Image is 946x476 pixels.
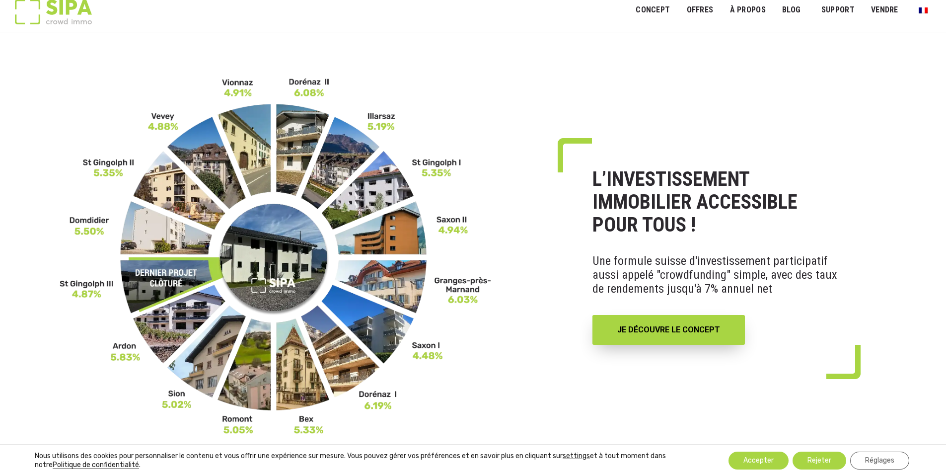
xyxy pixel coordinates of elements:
[592,168,839,237] h1: L’INVESTISSEMENT IMMOBILIER ACCESSIBLE POUR TOUS !
[919,7,928,13] img: Français
[850,452,909,470] button: Réglages
[35,452,698,470] p: Nous utilisons des cookies pour personnaliser le contenu et vous offrir une expérience sur mesure...
[592,315,745,345] a: JE DÉCOUVRE LE CONCEPT
[592,246,839,303] p: Une formule suisse d'investissement participatif aussi appelé "crowdfunding" simple, avec des tau...
[53,461,139,469] a: Politique de confidentialité
[896,428,946,476] iframe: Chat Widget
[728,452,789,470] button: Accepter
[912,0,934,19] a: Passer à
[60,77,492,435] img: FR-_3__11zon
[793,452,846,470] button: Rejeter
[896,428,946,476] div: Widget de chat
[563,452,590,461] button: settings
